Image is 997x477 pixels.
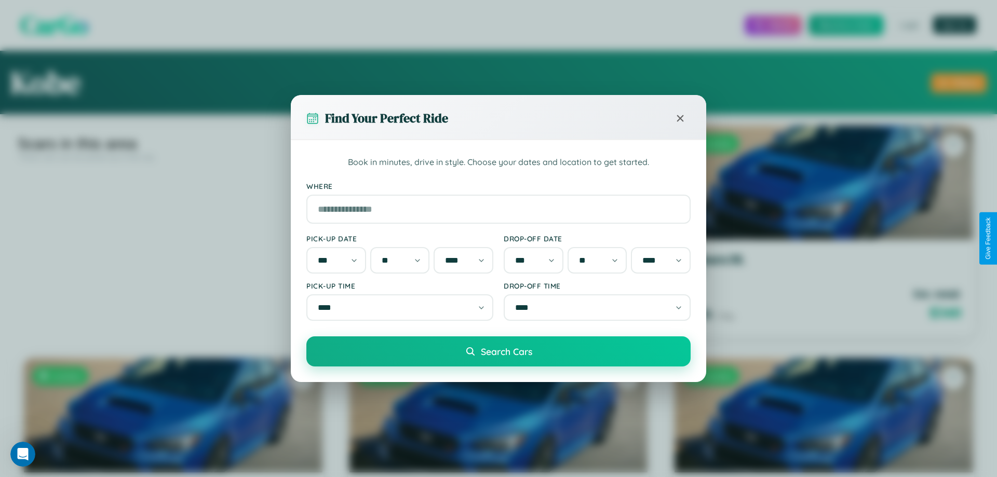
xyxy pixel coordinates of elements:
label: Pick-up Time [306,281,493,290]
h3: Find Your Perfect Ride [325,110,448,127]
span: Search Cars [481,346,532,357]
label: Where [306,182,691,190]
button: Search Cars [306,336,691,366]
label: Drop-off Time [504,281,691,290]
label: Drop-off Date [504,234,691,243]
label: Pick-up Date [306,234,493,243]
p: Book in minutes, drive in style. Choose your dates and location to get started. [306,156,691,169]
